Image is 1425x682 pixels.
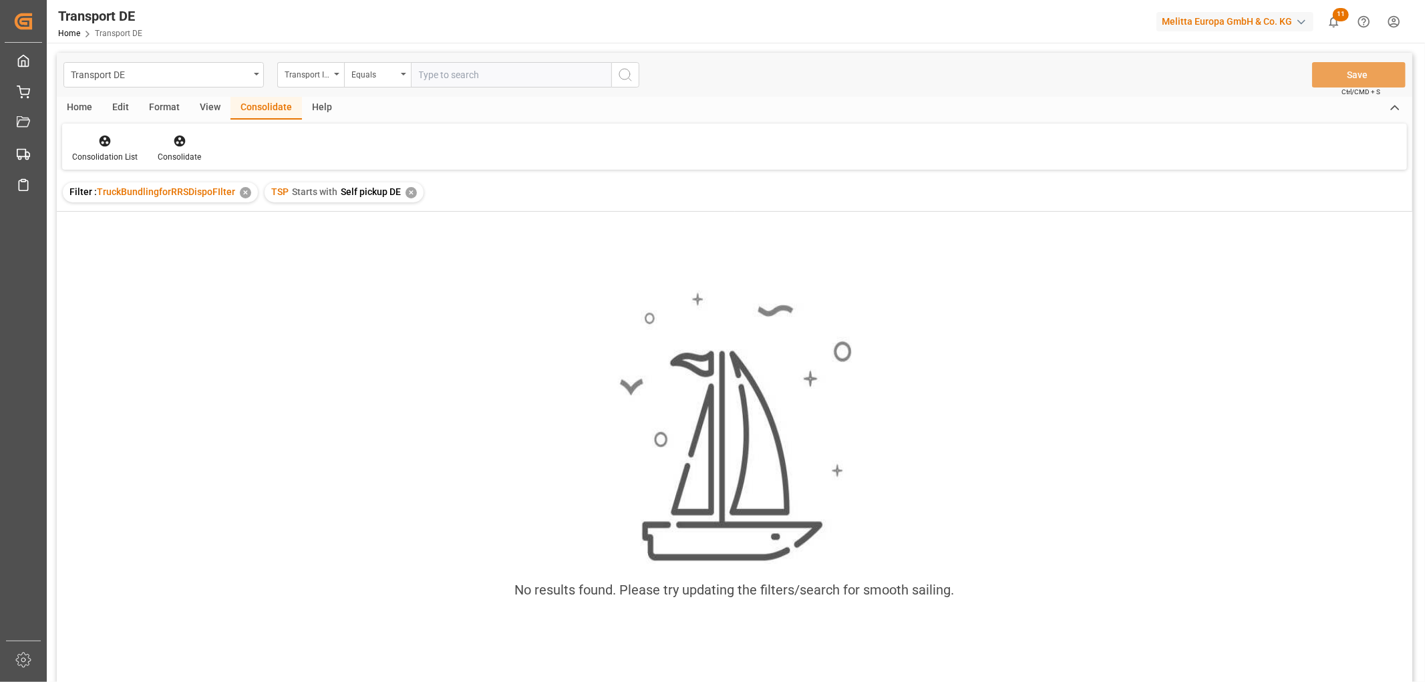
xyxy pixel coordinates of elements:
span: Self pickup DE [341,186,401,197]
div: Transport DE [58,6,142,26]
div: Melitta Europa GmbH & Co. KG [1156,12,1313,31]
span: TruckBundlingforRRSDispoFIlter [97,186,235,197]
button: Melitta Europa GmbH & Co. KG [1156,9,1319,34]
div: Edit [102,97,139,120]
div: ✕ [406,187,417,198]
img: smooth_sailing.jpeg [618,291,852,563]
span: TSP [271,186,289,197]
div: Format [139,97,190,120]
span: Starts with [292,186,337,197]
button: show 11 new notifications [1319,7,1349,37]
span: 11 [1333,8,1349,21]
div: Consolidate [158,151,201,163]
input: Type to search [411,62,611,88]
div: Equals [351,65,397,81]
div: No results found. Please try updating the filters/search for smooth sailing. [515,580,955,600]
div: Consolidate [230,97,302,120]
div: Transport DE [71,65,249,82]
button: search button [611,62,639,88]
div: Help [302,97,342,120]
button: open menu [63,62,264,88]
span: Ctrl/CMD + S [1341,87,1380,97]
button: open menu [277,62,344,88]
div: Transport ID Logward [285,65,330,81]
span: Filter : [69,186,97,197]
div: View [190,97,230,120]
a: Home [58,29,80,38]
button: Help Center [1349,7,1379,37]
div: Consolidation List [72,151,138,163]
div: ✕ [240,187,251,198]
button: open menu [344,62,411,88]
button: Save [1312,62,1406,88]
div: Home [57,97,102,120]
